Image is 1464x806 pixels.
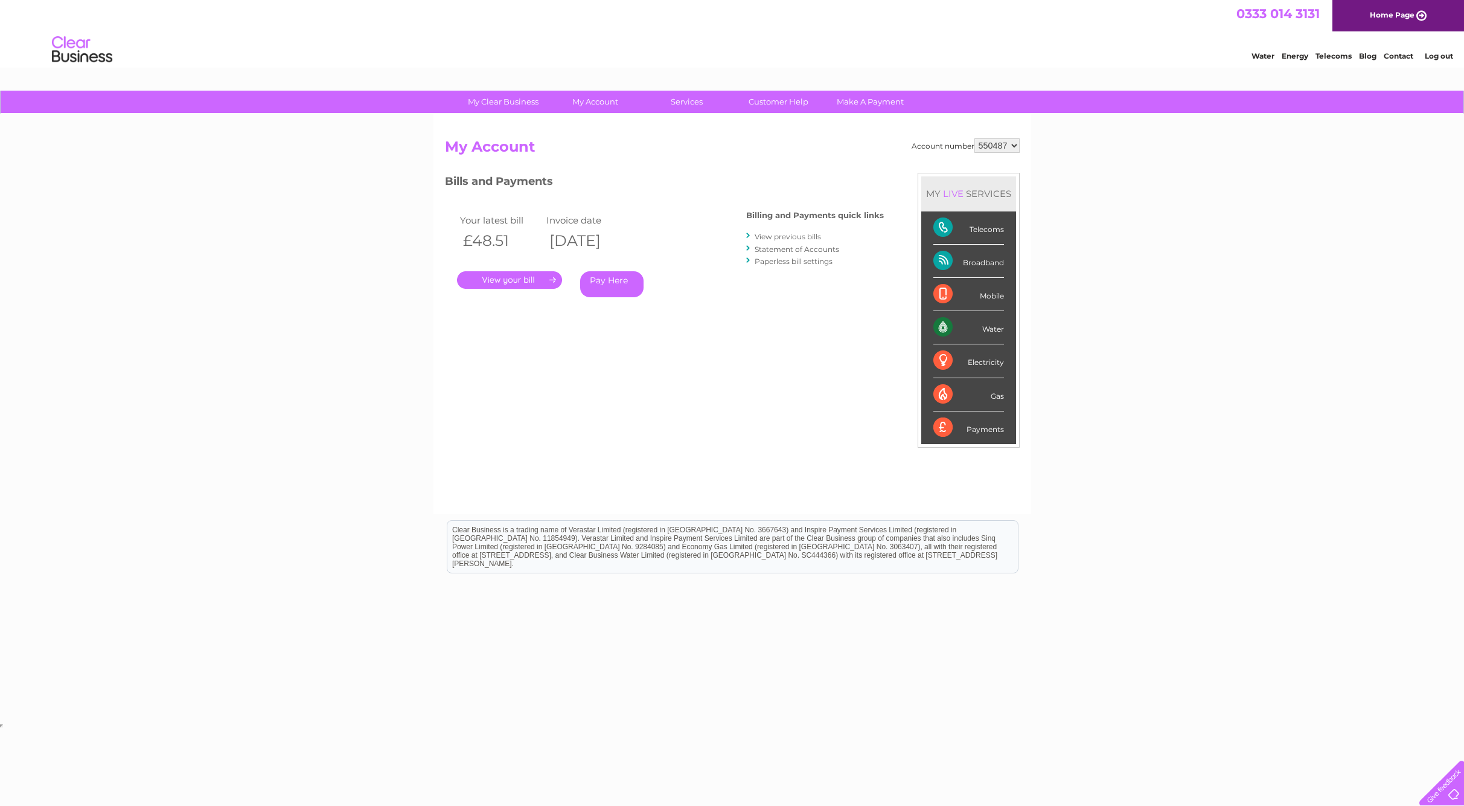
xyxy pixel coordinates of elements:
div: Water [933,311,1004,344]
a: . [457,271,562,289]
a: Customer Help [729,91,828,113]
div: MY SERVICES [921,176,1016,211]
a: Blog [1359,51,1376,60]
th: £48.51 [457,228,544,253]
div: Clear Business is a trading name of Verastar Limited (registered in [GEOGRAPHIC_DATA] No. 3667643... [447,7,1018,59]
a: Log out [1425,51,1453,60]
td: Invoice date [543,212,630,228]
div: Electricity [933,344,1004,378]
h2: My Account [445,138,1020,161]
h4: Billing and Payments quick links [746,211,884,220]
div: Mobile [933,278,1004,311]
a: Services [637,91,737,113]
a: Pay Here [580,271,644,297]
td: Your latest bill [457,212,544,228]
a: My Clear Business [453,91,553,113]
div: Telecoms [933,211,1004,245]
a: Contact [1384,51,1413,60]
a: My Account [545,91,645,113]
div: Gas [933,378,1004,411]
a: Make A Payment [820,91,920,113]
a: Water [1251,51,1274,60]
img: logo.png [51,31,113,68]
div: LIVE [941,188,966,199]
div: Payments [933,411,1004,444]
a: Paperless bill settings [755,257,833,266]
a: Energy [1282,51,1308,60]
div: Broadband [933,245,1004,278]
a: Telecoms [1315,51,1352,60]
a: Statement of Accounts [755,245,839,254]
h3: Bills and Payments [445,173,884,194]
a: View previous bills [755,232,821,241]
th: [DATE] [543,228,630,253]
div: Account number [912,138,1020,153]
a: 0333 014 3131 [1236,6,1320,21]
